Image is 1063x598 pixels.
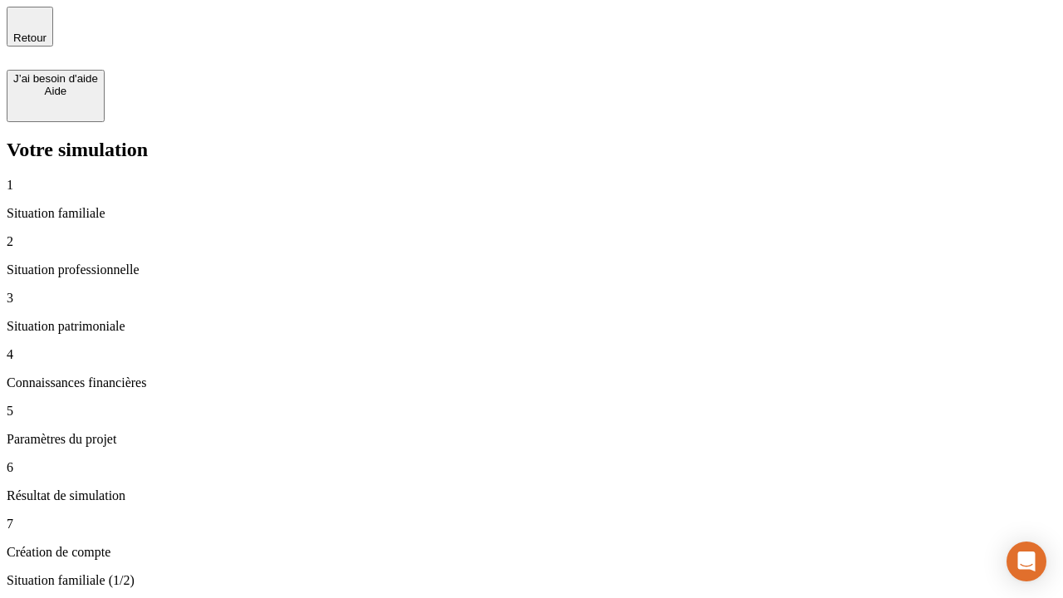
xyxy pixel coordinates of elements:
[7,234,1056,249] p: 2
[7,291,1056,306] p: 3
[7,262,1056,277] p: Situation professionnelle
[7,7,53,47] button: Retour
[1007,542,1046,581] div: Open Intercom Messenger
[7,573,1056,588] p: Situation familiale (1/2)
[7,206,1056,221] p: Situation familiale
[7,404,1056,419] p: 5
[7,517,1056,532] p: 7
[13,72,98,85] div: J’ai besoin d'aide
[7,488,1056,503] p: Résultat de simulation
[7,432,1056,447] p: Paramètres du projet
[7,178,1056,193] p: 1
[13,32,47,44] span: Retour
[7,460,1056,475] p: 6
[7,319,1056,334] p: Situation patrimoniale
[7,70,105,122] button: J’ai besoin d'aideAide
[13,85,98,97] div: Aide
[7,139,1056,161] h2: Votre simulation
[7,545,1056,560] p: Création de compte
[7,347,1056,362] p: 4
[7,375,1056,390] p: Connaissances financières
